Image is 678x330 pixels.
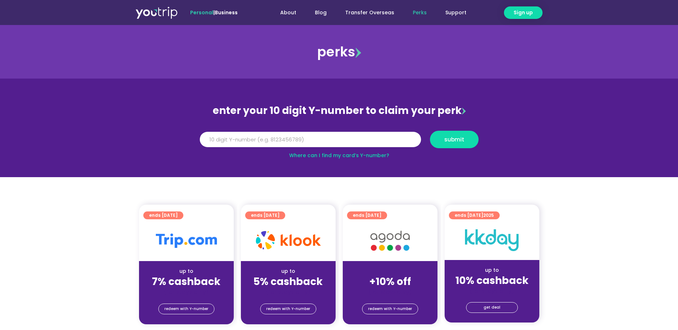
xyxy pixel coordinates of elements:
a: redeem with Y-number [158,304,214,314]
span: submit [444,137,464,142]
span: Personal [190,9,213,16]
input: 10 digit Y-number (e.g. 8123456789) [200,132,421,147]
button: submit [430,131,479,148]
div: (for stays only) [247,288,330,296]
span: | [190,9,238,16]
div: (for stays only) [348,288,432,296]
a: Transfer Overseas [336,6,404,19]
a: get deal [466,302,518,313]
a: redeem with Y-number [260,304,316,314]
a: Business [215,9,238,16]
div: up to [450,266,534,274]
a: About [271,6,306,19]
span: Sign up [514,9,533,16]
span: redeem with Y-number [164,304,208,314]
div: enter your 10 digit Y-number to claim your perk [196,101,482,120]
nav: Menu [257,6,476,19]
strong: +10% off [369,275,411,289]
a: Perks [404,6,436,19]
span: ends [DATE] [251,211,279,219]
a: ends [DATE] [245,211,285,219]
form: Y Number [200,131,479,154]
span: ends [DATE] [353,211,381,219]
a: ends [DATE] [143,211,183,219]
span: ends [DATE] [149,211,178,219]
a: ends [DATE]2025 [449,211,500,219]
div: up to [145,267,228,275]
span: ends [DATE] [455,211,494,219]
strong: 7% cashback [152,275,221,289]
div: (for stays only) [450,287,534,295]
span: up to [383,267,397,275]
a: Blog [306,6,336,19]
a: Support [436,6,476,19]
a: ends [DATE] [347,211,387,219]
span: get deal [484,302,500,312]
span: redeem with Y-number [368,304,412,314]
div: (for stays only) [145,288,228,296]
a: redeem with Y-number [362,304,418,314]
strong: 10% cashback [455,274,529,287]
span: 2025 [483,212,494,218]
strong: 5% cashback [253,275,323,289]
div: up to [247,267,330,275]
a: Sign up [504,6,543,19]
span: redeem with Y-number [266,304,310,314]
a: Where can I find my card’s Y-number? [289,152,389,159]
